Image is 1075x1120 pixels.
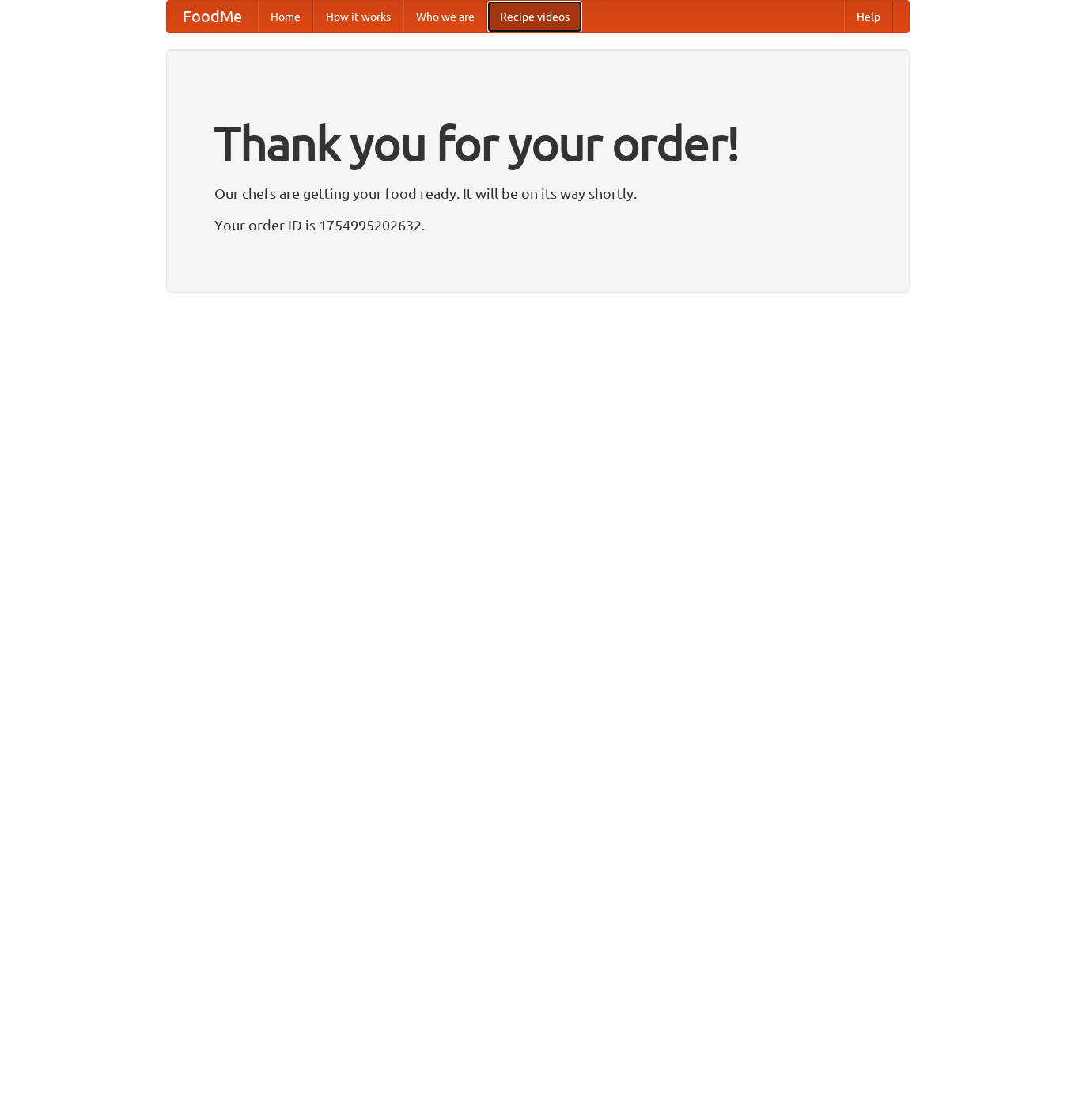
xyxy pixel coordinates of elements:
[403,1,487,32] a: Who we are
[167,1,258,32] a: FoodMe
[214,105,861,181] h1: Thank you for your order!
[313,1,403,32] a: How it works
[258,1,313,32] a: Home
[844,1,893,32] a: Help
[487,1,582,32] a: Recipe videos
[214,213,861,237] p: Your order ID is 1754995202632.
[214,181,861,205] p: Our chefs are getting your food ready. It will be on its way shortly.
